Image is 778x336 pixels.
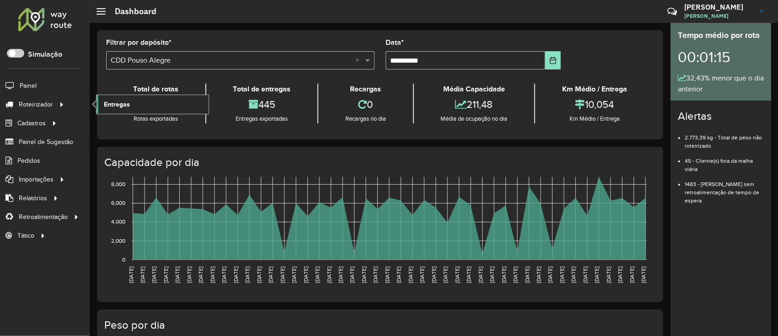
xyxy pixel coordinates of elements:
span: Retroalimentação [19,212,68,222]
text: [DATE] [186,267,192,283]
div: 445 [209,95,316,114]
text: [DATE] [338,267,343,283]
h4: Capacidade por dia [104,156,654,169]
text: 0 [122,256,125,262]
text: [DATE] [349,267,355,283]
div: Km Médio / Entrega [537,84,652,95]
span: Importações [19,175,54,184]
text: [DATE] [268,267,274,283]
h2: Dashboard [106,6,156,16]
text: [DATE] [221,267,227,283]
div: 211,48 [416,95,532,114]
label: Filtrar por depósito [106,37,172,48]
span: Pedidos [17,156,40,165]
text: 8,000 [111,181,125,187]
text: [DATE] [640,267,646,283]
h4: Alertas [678,110,764,123]
div: 00:01:15 [678,42,764,73]
a: Contato Rápido [662,2,682,21]
span: Relatórios [19,193,47,203]
div: 0 [321,95,411,114]
span: [PERSON_NAME] [684,12,753,20]
li: 2.773,39 kg - Total de peso não roteirizado [685,127,764,150]
span: Painel [20,81,37,91]
text: 6,000 [111,200,125,206]
text: [DATE] [314,267,320,283]
text: [DATE] [361,267,367,283]
span: Entregas [104,100,130,109]
text: [DATE] [582,267,588,283]
label: Simulação [28,49,62,60]
text: [DATE] [233,267,239,283]
li: 1483 - [PERSON_NAME] sem retroalimentação de tempo de espera [685,173,764,205]
text: [DATE] [244,267,250,283]
div: Rotas exportadas [108,114,203,123]
text: [DATE] [303,267,309,283]
text: [DATE] [501,267,507,283]
div: Entregas exportadas [209,114,316,123]
div: Tempo médio por rota [678,29,764,42]
div: Total de entregas [209,84,316,95]
text: [DATE] [442,267,448,283]
text: [DATE] [256,267,262,283]
span: Roteirizador [19,100,53,109]
text: [DATE] [140,267,145,283]
h3: [PERSON_NAME] [684,3,753,11]
text: [DATE] [151,267,157,283]
span: Clear all [355,55,363,66]
div: Média de ocupação no dia [416,114,532,123]
text: [DATE] [559,267,565,283]
text: [DATE] [617,267,623,283]
div: 10,054 [537,95,652,114]
h4: Peso por dia [104,319,654,332]
text: 4,000 [111,219,125,225]
div: Total de rotas [108,84,203,95]
text: [DATE] [594,267,600,283]
text: [DATE] [524,267,530,283]
text: [DATE] [128,267,134,283]
text: [DATE] [629,267,635,283]
text: [DATE] [536,267,542,283]
text: [DATE] [419,267,425,283]
text: [DATE] [326,267,332,283]
button: Choose Date [545,51,561,69]
text: [DATE] [489,267,495,283]
div: Km Médio / Entrega [537,114,652,123]
label: Data [386,37,404,48]
text: [DATE] [547,267,553,283]
text: [DATE] [384,267,390,283]
span: Cadastros [17,118,46,128]
div: Recargas [321,84,411,95]
text: [DATE] [373,267,379,283]
text: [DATE] [571,267,577,283]
text: [DATE] [209,267,215,283]
text: [DATE] [431,267,437,283]
a: Entregas [97,95,209,113]
text: [DATE] [279,267,285,283]
text: [DATE] [466,267,472,283]
text: [DATE] [198,267,204,283]
div: 32,43% menor que o dia anterior [678,73,764,95]
text: [DATE] [478,267,483,283]
span: Painel de Sugestão [19,137,73,147]
text: [DATE] [454,267,460,283]
li: 45 - Cliente(s) fora da malha viária [685,150,764,173]
text: [DATE] [163,267,169,283]
text: [DATE] [396,267,402,283]
div: Média Capacidade [416,84,532,95]
text: [DATE] [512,267,518,283]
text: 2,000 [111,238,125,244]
span: Tático [17,231,34,240]
text: [DATE] [606,267,612,283]
text: [DATE] [291,267,297,283]
text: [DATE] [408,267,413,283]
text: [DATE] [174,267,180,283]
div: Recargas no dia [321,114,411,123]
